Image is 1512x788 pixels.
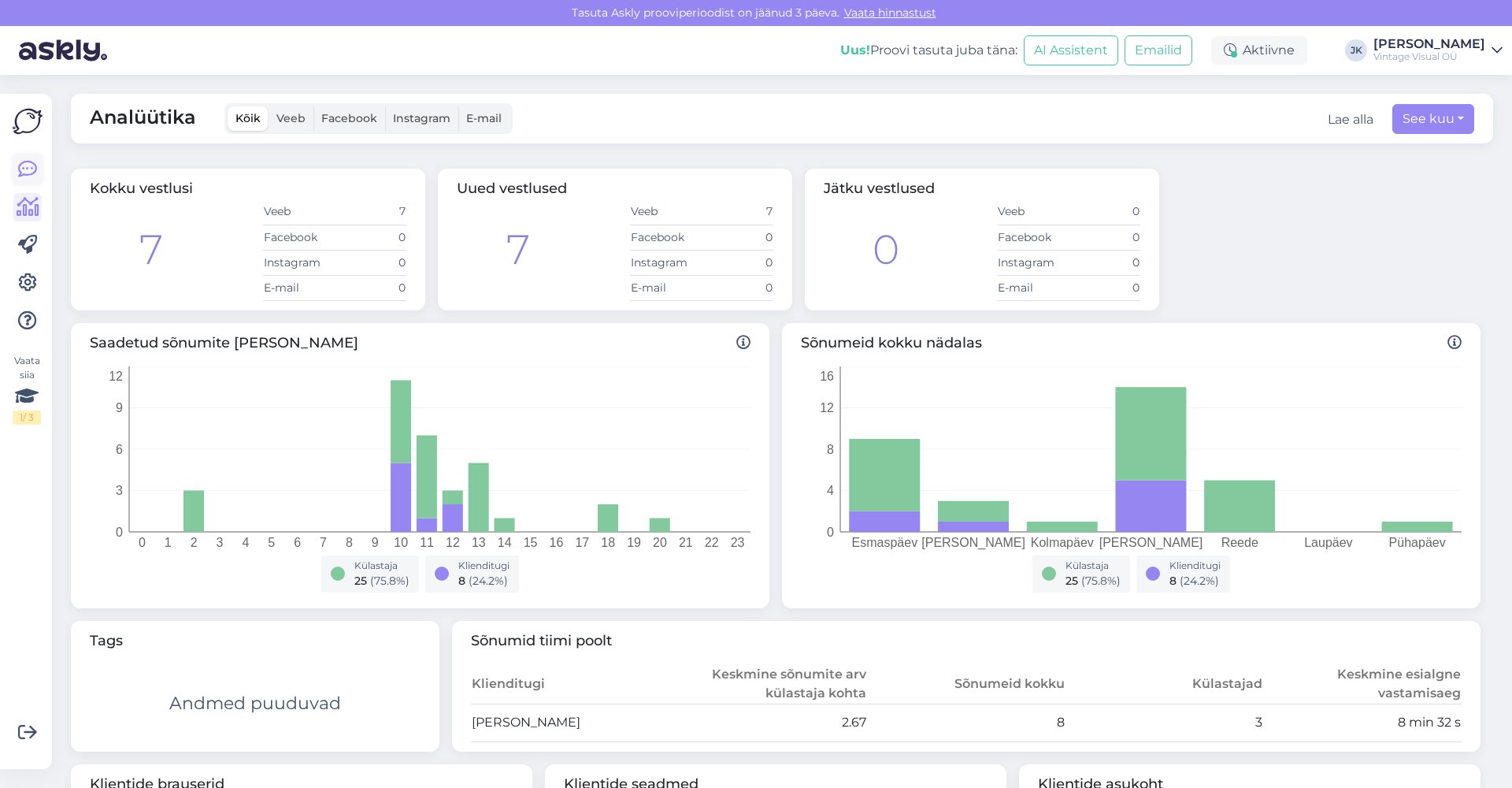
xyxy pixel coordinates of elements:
td: 0 [1069,199,1140,225]
tspan: 10 [394,536,408,549]
div: [PERSON_NAME] [1373,38,1485,50]
div: JK [1345,39,1367,61]
div: Külastaja [1065,559,1121,573]
th: Keskmine sõnumite arv külastaja kohta [669,664,867,704]
span: ( 24.2 %) [469,574,508,588]
span: Facebook [321,111,377,125]
span: Jätku vestlused [824,180,935,197]
td: 7 [335,199,406,225]
td: 0 [335,250,406,275]
td: Instagram [630,250,702,275]
div: Andmed puuduvad [169,690,341,716]
th: Sõnumeid kokku [867,664,1065,704]
tspan: 8 [827,442,834,455]
tspan: 4 [827,484,834,497]
div: Vintage Visual OÜ [1373,50,1485,63]
td: [PERSON_NAME] [471,704,669,742]
tspan: [PERSON_NAME] [1099,536,1203,550]
tspan: 12 [446,536,460,549]
td: Instagram [263,250,335,275]
tspan: 9 [372,536,379,549]
td: 2.67 [669,704,867,742]
td: Instagram [997,250,1069,275]
tspan: 3 [116,484,123,497]
td: 0 [702,275,773,300]
tspan: 17 [575,536,589,549]
span: Sõnumeid kokku nädalas [801,333,1462,354]
div: Külastaja [354,559,409,573]
div: 0 [873,219,899,281]
span: Veeb [276,111,306,125]
span: ( 75.8 %) [370,574,409,588]
div: Proovi tasuta juba täna: [840,41,1017,60]
td: 0 [335,275,406,300]
tspan: 0 [139,536,146,549]
th: Klienditugi [471,664,669,704]
td: Facebook [630,225,702,250]
tspan: 3 [217,536,224,549]
td: E-mail [997,275,1069,300]
td: 3 [1065,704,1264,742]
tspan: 20 [653,536,667,549]
span: 8 [458,574,465,588]
tspan: 15 [524,536,538,549]
div: Klienditugi [1169,559,1221,573]
td: E-mail [630,275,702,300]
tspan: 19 [627,536,641,549]
tspan: Pühapäev [1389,536,1446,549]
tspan: 14 [498,536,512,549]
td: 0 [702,250,773,275]
tspan: 8 [346,536,353,549]
span: 25 [354,574,367,588]
tspan: 12 [109,369,123,382]
td: E-mail [263,275,335,300]
span: E-mail [466,111,502,125]
td: 0 [1069,275,1140,300]
span: ( 24.2 %) [1180,574,1219,588]
tspan: [PERSON_NAME] [921,536,1025,550]
td: 0 [335,225,406,250]
tspan: 0 [116,525,123,538]
tspan: 11 [420,536,434,549]
tspan: 0 [827,525,834,538]
span: Analüütika [90,103,196,134]
span: Uued vestlused [457,180,567,197]
th: Keskmine esialgne vastamisaeg [1263,664,1462,704]
span: Saadetud sõnumite [PERSON_NAME] [90,333,750,354]
span: 8 [1169,574,1177,588]
td: 7 [702,199,773,225]
td: 0 [1069,225,1140,250]
td: 0 [702,225,773,250]
tspan: 9 [116,401,123,414]
tspan: 21 [679,536,693,549]
tspan: 1 [165,536,172,549]
tspan: 6 [294,536,301,549]
td: 8 min 32 s [1263,704,1462,742]
td: Veeb [630,199,702,225]
td: Facebook [263,225,335,250]
td: 0 [1069,250,1140,275]
tspan: 13 [472,536,486,549]
tspan: Laupäev [1304,536,1352,549]
span: 25 [1065,574,1078,588]
th: Külastajad [1065,664,1264,704]
div: Vaata siia [13,354,41,425]
span: Kokku vestlusi [90,180,193,197]
td: Veeb [997,199,1069,225]
tspan: 18 [601,536,615,549]
div: 7 [506,219,530,281]
button: Emailid [1125,35,1192,65]
img: Askly Logo [13,106,43,136]
tspan: 16 [820,369,834,382]
button: See kuu [1392,104,1474,134]
b: Uus! [840,43,870,58]
td: 8 [867,704,1065,742]
button: Lae alla [1328,110,1373,129]
tspan: 12 [820,401,834,414]
div: Aktiivne [1211,36,1307,65]
div: 1 / 3 [13,411,41,425]
a: [PERSON_NAME]Vintage Visual OÜ [1373,38,1503,63]
span: Tags [90,630,421,652]
span: Instagram [393,111,450,125]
